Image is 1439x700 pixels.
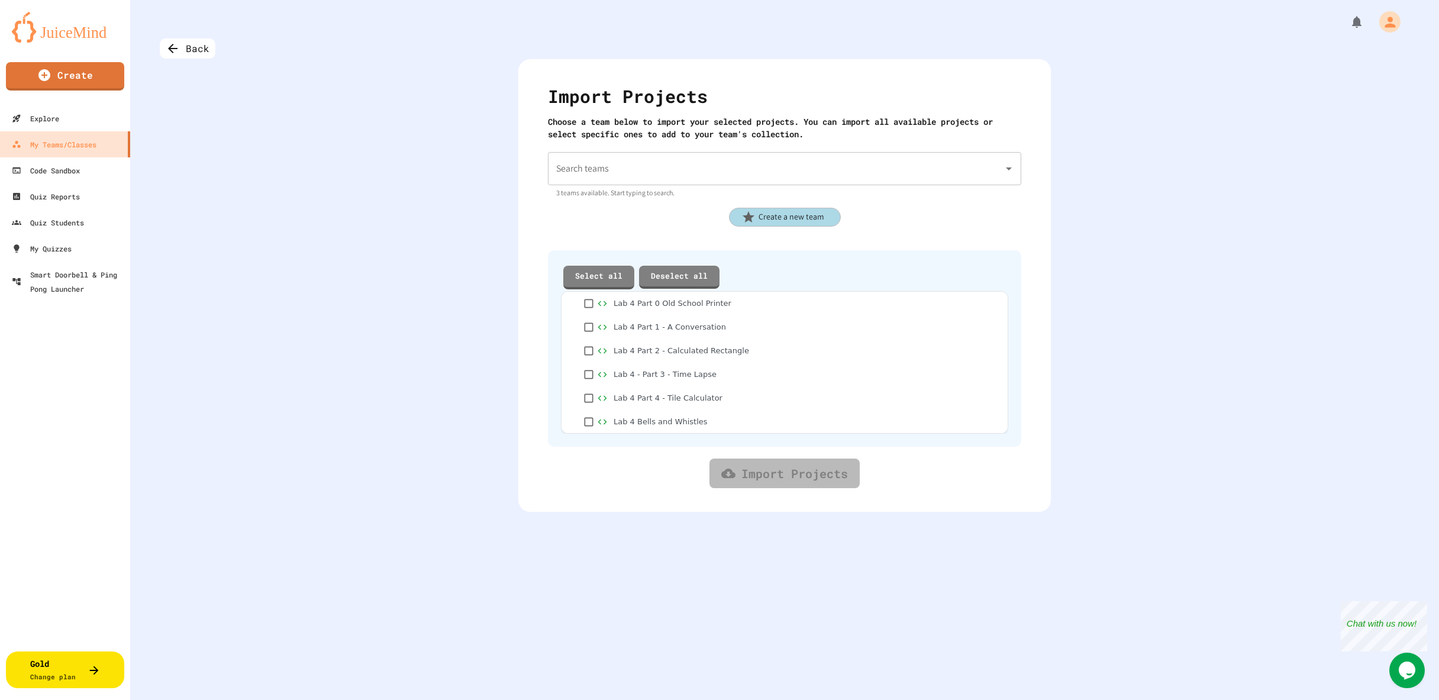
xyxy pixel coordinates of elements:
a: Select all [563,266,634,289]
div: Lab 4 Part 0 Old School Printer [614,298,731,309]
div: Quiz Reports [12,189,80,204]
div: Lab 4 Part 2 - Calculated Rectangle [614,346,749,356]
div: My Account [1367,8,1403,36]
div: Lab 4 Part 1 - A Conversation [614,322,726,333]
p: 3 teams available. Start typing to search. [556,187,1013,199]
div: Lab 4 Bells and Whistles [614,417,708,427]
button: Open [1001,160,1017,177]
div: Import Projects [548,83,1021,115]
div: Quiz Students [12,215,84,230]
a: Deselect all [639,266,720,289]
div: Back [160,38,215,59]
img: logo-orange.svg [12,12,118,43]
span: Create a new team [752,211,831,223]
div: Smart Doorbell & Ping Pong Launcher [12,267,125,296]
iframe: chat widget [1341,601,1427,651]
div: Choose a team below to import your selected projects. You can import all available projects or se... [548,115,1021,140]
button: GoldChange plan [6,651,124,688]
div: My Notifications [1328,12,1367,32]
div: Lab 4 Part 4 - Tile Calculator [614,393,722,404]
a: Create [6,62,124,91]
div: Code Sandbox [12,163,80,178]
div: My Quizzes [12,241,72,256]
span: Change plan [30,672,76,681]
div: Lab 4 - Part 3 - Time Lapse [614,369,717,380]
div: Create a new team [729,208,841,227]
iframe: chat widget [1389,653,1427,688]
div: Explore [12,111,59,125]
a: Import Projects [709,459,860,488]
div: Gold [30,657,76,682]
div: My Teams/Classes [12,137,96,151]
